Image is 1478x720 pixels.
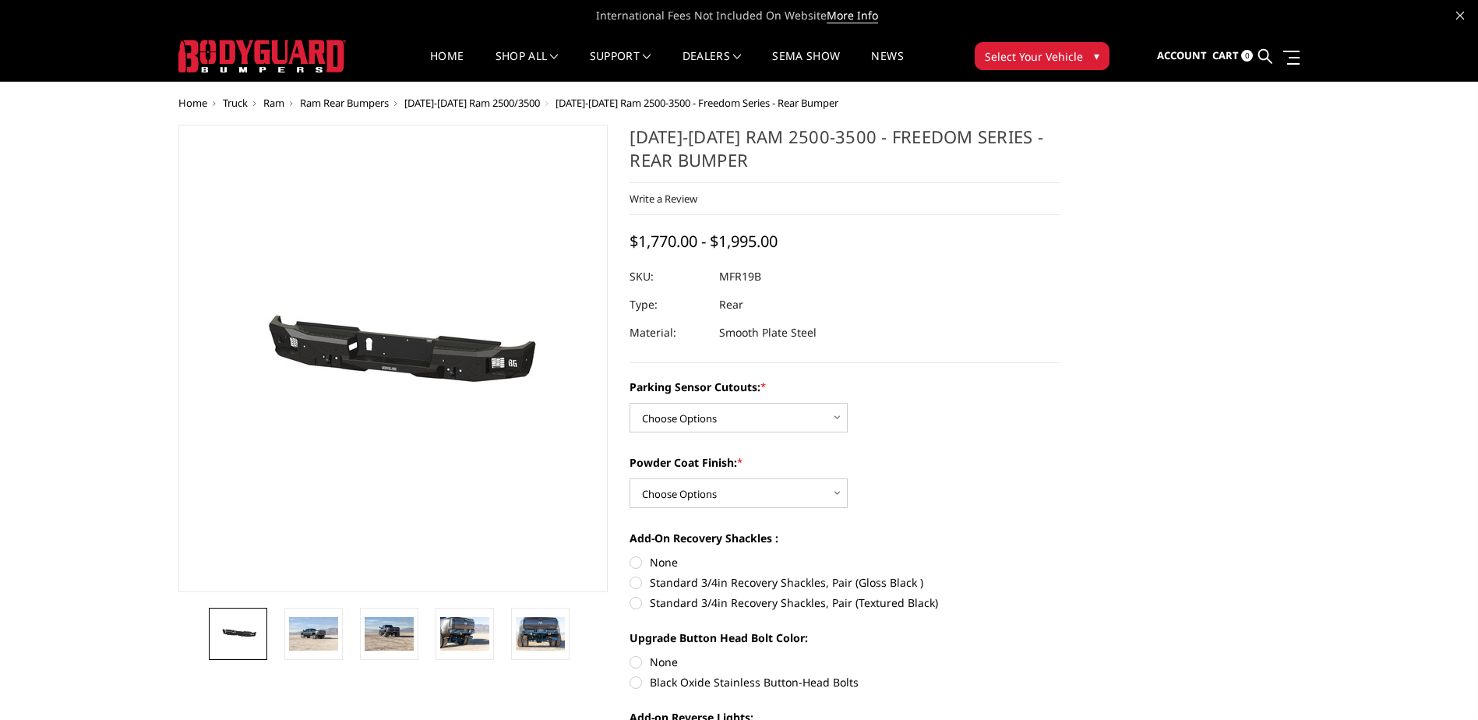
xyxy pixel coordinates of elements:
[289,617,338,650] img: 2019-2025 Ram 2500-3500 - Freedom Series - Rear Bumper
[719,291,743,319] dd: Rear
[985,48,1083,65] span: Select Your Vehicle
[630,674,1060,690] label: Black Oxide Stainless Button-Head Bolts
[263,96,284,110] a: Ram
[1157,35,1207,77] a: Account
[630,379,1060,395] label: Parking Sensor Cutouts:
[1212,35,1253,77] a: Cart 0
[178,40,346,72] img: BODYGUARD BUMPERS
[630,654,1060,670] label: None
[213,623,263,646] img: 2019-2025 Ram 2500-3500 - Freedom Series - Rear Bumper
[178,96,207,110] a: Home
[630,192,697,206] a: Write a Review
[556,96,838,110] span: [DATE]-[DATE] Ram 2500-3500 - Freedom Series - Rear Bumper
[630,319,707,347] dt: Material:
[683,51,742,81] a: Dealers
[719,263,761,291] dd: MFR19B
[404,96,540,110] a: [DATE]-[DATE] Ram 2500/3500
[772,51,840,81] a: SEMA Show
[827,8,878,23] a: More Info
[590,51,651,81] a: Support
[365,617,414,650] img: 2019-2025 Ram 2500-3500 - Freedom Series - Rear Bumper
[440,617,489,650] img: 2019-2025 Ram 2500-3500 - Freedom Series - Rear Bumper
[516,617,565,650] img: 2019-2025 Ram 2500-3500 - Freedom Series - Rear Bumper
[630,231,778,252] span: $1,770.00 - $1,995.00
[178,125,608,592] a: 2019-2025 Ram 2500-3500 - Freedom Series - Rear Bumper
[630,454,1060,471] label: Powder Coat Finish:
[1241,50,1253,62] span: 0
[496,51,559,81] a: shop all
[871,51,903,81] a: News
[1157,48,1207,62] span: Account
[630,530,1060,546] label: Add-On Recovery Shackles :
[300,96,389,110] a: Ram Rear Bumpers
[630,630,1060,646] label: Upgrade Button Head Bolt Color:
[630,595,1060,611] label: Standard 3/4in Recovery Shackles, Pair (Textured Black)
[1212,48,1239,62] span: Cart
[630,554,1060,570] label: None
[223,96,248,110] a: Truck
[975,42,1109,70] button: Select Your Vehicle
[630,263,707,291] dt: SKU:
[719,319,817,347] dd: Smooth Plate Steel
[630,125,1060,183] h1: [DATE]-[DATE] Ram 2500-3500 - Freedom Series - Rear Bumper
[430,51,464,81] a: Home
[630,574,1060,591] label: Standard 3/4in Recovery Shackles, Pair (Gloss Black )
[630,291,707,319] dt: Type:
[1094,48,1099,64] span: ▾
